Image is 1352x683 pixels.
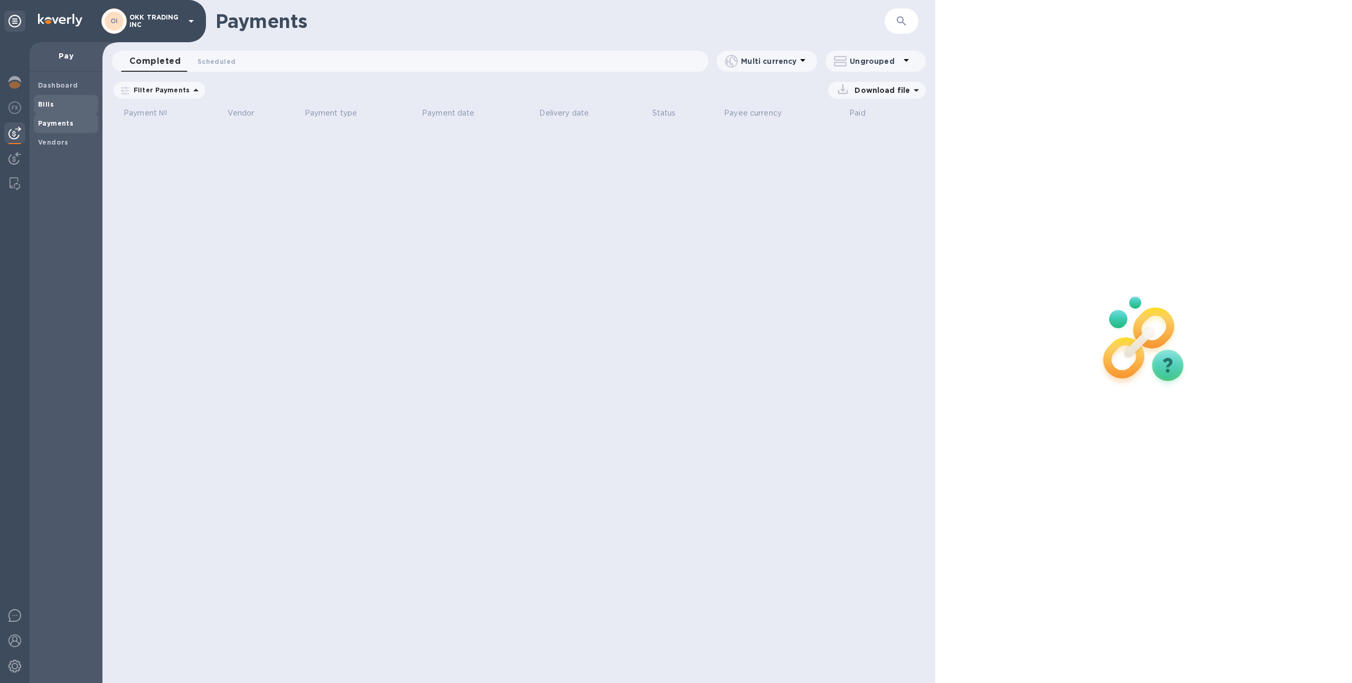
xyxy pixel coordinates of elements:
[850,85,910,96] p: Download file
[724,108,795,119] span: Payee currency
[124,108,181,119] span: Payment №
[38,81,78,89] b: Dashboard
[422,108,489,119] span: Payment date
[849,108,879,119] span: Paid
[539,108,589,119] p: Delivery date
[652,108,690,119] span: Status
[8,101,21,114] img: Foreign exchange
[652,108,676,119] p: Status
[4,11,25,32] div: Unpin categories
[850,56,900,67] p: Ungrouped
[198,56,236,67] span: Scheduled
[129,86,190,94] p: Filter Payments
[724,108,782,119] p: Payee currency
[38,51,94,61] p: Pay
[305,108,371,119] span: Payment type
[110,17,118,25] b: OI
[38,119,73,127] b: Payments
[38,100,54,108] b: Bills
[215,10,885,32] h1: Payments
[849,108,866,119] p: Paid
[741,56,796,67] p: Multi currency
[228,108,268,119] span: Vendor
[129,14,182,29] p: OKK TRADING INC
[38,138,69,146] b: Vendors
[539,108,603,119] span: Delivery date
[228,108,255,119] p: Vendor
[305,108,358,119] p: Payment type
[129,54,181,69] span: Completed
[422,108,475,119] p: Payment date
[38,14,82,26] img: Logo
[124,108,167,119] p: Payment №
